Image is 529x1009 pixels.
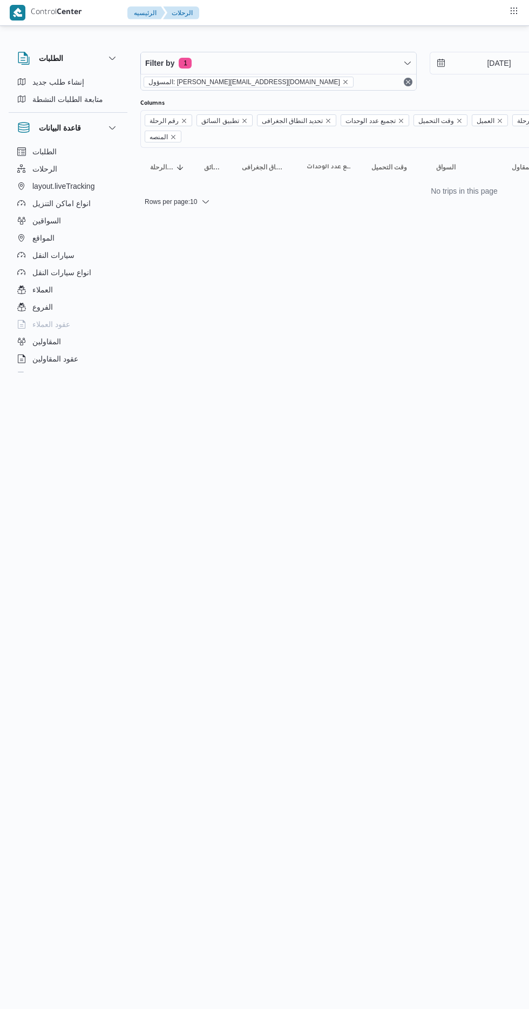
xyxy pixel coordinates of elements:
button: layout.liveTracking [13,178,123,195]
button: المواقع [13,229,123,247]
span: الفروع [32,301,53,313]
span: السواق [436,163,456,172]
span: تجميع عدد الوحدات [345,115,396,127]
button: الرئيسيه [127,6,165,19]
span: سيارات النقل [32,249,74,262]
span: إنشاء طلب جديد [32,76,84,88]
button: انواع اماكن التنزيل [13,195,123,212]
span: تجميع عدد الوحدات [307,163,352,172]
b: Center [57,9,82,17]
span: تحديد النطاق الجغرافى [242,163,287,172]
span: تجميع عدد الوحدات [341,114,409,126]
button: السواق [432,159,497,176]
span: عقود العملاء [32,318,70,331]
button: الطلبات [13,143,123,160]
button: قاعدة البيانات [17,121,119,134]
button: Remove [402,76,415,88]
label: Columns [140,99,165,108]
span: رقم الرحلة [150,115,179,127]
button: الفروع [13,298,123,316]
img: X8yXhbKr1z7QwAAAABJRU5ErkJggg== [10,5,25,21]
button: الرحلات [13,160,123,178]
button: remove selected entity [342,79,349,85]
span: Rows per page : 10 [145,195,197,208]
span: تحديد النطاق الجغرافى [257,114,337,126]
span: تطبيق السائق [201,115,239,127]
span: المسؤول: mohamed.zaki@illa.com.eg [144,77,354,87]
button: Remove تطبيق السائق from selection in this group [241,118,248,124]
button: وقت التحميل [367,159,421,176]
span: الطلبات [32,145,57,158]
button: انواع سيارات النقل [13,264,123,281]
button: Remove العميل from selection in this group [497,118,503,124]
span: السواقين [32,214,61,227]
button: سيارات النقل [13,247,123,264]
span: اجهزة التليفون [32,370,77,383]
button: تحديد النطاق الجغرافى [238,159,291,176]
button: Remove تحديد النطاق الجغرافى from selection in this group [325,118,331,124]
span: تطبيق السائق [196,114,252,126]
span: المسؤول: [PERSON_NAME][EMAIL_ADDRESS][DOMAIN_NAME] [148,77,340,87]
span: تطبيق السائق [204,163,222,172]
span: متابعة الطلبات النشطة [32,93,103,106]
span: العميل [477,115,494,127]
span: 1 active filters [179,58,192,69]
span: layout.liveTracking [32,180,94,193]
span: عقود المقاولين [32,352,78,365]
span: وقت التحميل [418,115,454,127]
button: عقود العملاء [13,316,123,333]
button: إنشاء طلب جديد [13,73,123,91]
span: رقم الرحلة; Sorted in descending order [150,163,174,172]
button: Remove المنصه from selection in this group [170,134,177,140]
span: العملاء [32,283,53,296]
button: Remove تجميع عدد الوحدات from selection in this group [398,118,404,124]
button: Rows per page:10 [140,195,214,208]
button: اجهزة التليفون [13,367,123,385]
svg: Sorted in descending order [176,163,185,172]
button: السواقين [13,212,123,229]
button: العملاء [13,281,123,298]
button: تطبيق السائق [200,159,227,176]
span: رقم الرحلة [145,114,192,126]
button: Remove رقم الرحلة from selection in this group [181,118,187,124]
span: انواع اماكن التنزيل [32,197,91,210]
h3: قاعدة البيانات [39,121,81,134]
button: عقود المقاولين [13,350,123,367]
div: قاعدة البيانات [9,143,127,377]
h3: الطلبات [39,52,63,65]
button: Filter by1 active filters [141,52,416,74]
span: الرحلات [32,162,57,175]
span: انواع سيارات النقل [32,266,91,279]
button: متابعة الطلبات النشطة [13,91,123,108]
span: العميل [472,114,508,126]
button: الرحلات [163,6,199,19]
span: المنصه [145,131,181,142]
button: الطلبات [17,52,119,65]
button: Remove وقت التحميل from selection in this group [456,118,463,124]
span: وقت التحميل [413,114,467,126]
span: وقت التحميل [371,163,407,172]
button: المقاولين [13,333,123,350]
span: المقاولين [32,335,61,348]
span: المواقع [32,231,55,244]
span: Filter by [145,57,174,70]
div: الطلبات [9,73,127,112]
button: رقم الرحلةSorted in descending order [146,159,189,176]
span: تحديد النطاق الجغرافى [262,115,323,127]
span: المنصه [150,131,168,143]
